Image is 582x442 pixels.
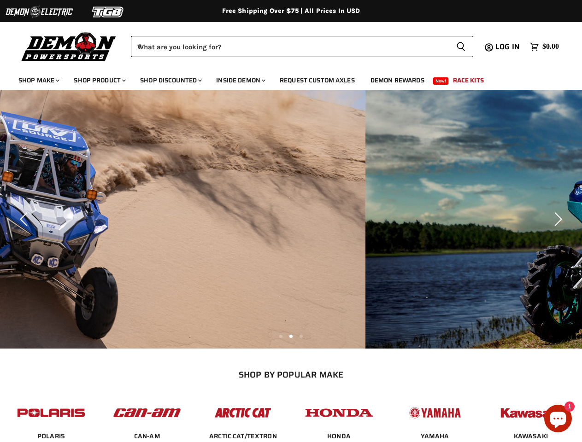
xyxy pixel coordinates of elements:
a: Shop Discounted [133,71,207,90]
span: HONDA [327,432,351,441]
button: Next [547,210,566,228]
span: YAMAHA [421,432,449,441]
span: Log in [495,41,520,52]
span: KAWASAKI [514,432,548,441]
a: Demon Rewards [364,71,431,90]
a: HONDA [327,432,351,440]
img: Demon Powersports [18,30,119,63]
a: POLARIS [37,432,65,440]
span: CAN-AM [134,432,160,441]
a: Shop Make [12,71,65,90]
span: $0.00 [542,42,559,51]
img: Demon Electric Logo 2 [5,3,74,21]
span: POLARIS [37,432,65,441]
li: Page dot 3 [300,335,303,338]
a: $0.00 [525,40,564,53]
button: Previous [16,210,35,228]
li: Page dot 2 [289,335,293,338]
img: POPULAR_MAKE_logo_1_adc20308-ab24-48c4-9fac-e3c1a623d575.jpg [111,399,183,427]
li: Page dot 1 [279,335,282,338]
a: Log in [491,43,525,51]
img: POPULAR_MAKE_logo_6_76e8c46f-2d1e-4ecc-b320-194822857d41.jpg [495,399,567,427]
form: Product [131,36,473,57]
a: Inside Demon [209,71,271,90]
a: ARCTIC CAT/TEXTRON [209,432,277,440]
a: Race Kits [446,71,491,90]
img: POPULAR_MAKE_logo_3_027535af-6171-4c5e-a9bc-f0eccd05c5d6.jpg [207,399,279,427]
a: Request Custom Axles [273,71,362,90]
img: TGB Logo 2 [74,3,143,21]
a: YAMAHA [421,432,449,440]
span: ARCTIC CAT/TEXTRON [209,432,277,441]
button: Search [449,36,473,57]
img: POPULAR_MAKE_logo_5_20258e7f-293c-4aac-afa8-159eaa299126.jpg [399,399,471,427]
ul: Main menu [12,67,557,90]
h2: SHOP BY POPULAR MAKE [12,370,571,379]
a: Shop Product [67,71,131,90]
inbox-online-store-chat: Shopify online store chat [541,405,575,435]
input: When autocomplete results are available use up and down arrows to review and enter to select [131,36,449,57]
span: New! [433,77,449,85]
img: POPULAR_MAKE_logo_4_4923a504-4bac-4306-a1be-165a52280178.jpg [303,399,375,427]
a: CAN-AM [134,432,160,440]
img: POPULAR_MAKE_logo_2_dba48cf1-af45-46d4-8f73-953a0f002620.jpg [15,399,87,427]
a: KAWASAKI [514,432,548,440]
